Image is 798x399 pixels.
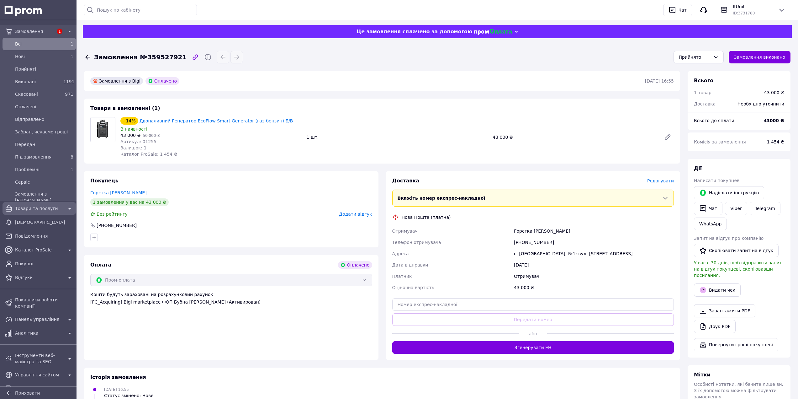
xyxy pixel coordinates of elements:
div: [PHONE_NUMBER] [513,237,675,248]
button: Замовлення виконано [729,51,791,63]
span: 1 товар [694,90,711,95]
span: ID: 3731780 [733,11,755,15]
div: Замовлення з Bigl [90,77,143,85]
span: Платник [392,274,412,279]
span: 1 454 ₴ [767,139,784,144]
span: Оплачені [15,104,73,110]
span: [DATE] 16:55 [104,387,129,392]
span: Мітки [694,372,711,378]
a: Viber [725,202,747,215]
span: 43 000 ₴ [120,133,140,138]
span: Вкажіть номер експрес-накладної [398,196,485,201]
span: Написати покупцеві [694,178,741,183]
div: Оплачено [338,261,372,269]
a: Горстка [PERSON_NAME] [90,190,147,195]
span: Товари та послуги [15,205,63,212]
div: Статус змінено: Нове [104,392,154,399]
div: с. [GEOGRAPHIC_DATA], №1: вул. [STREET_ADDRESS] [513,248,675,259]
span: Всi [15,41,61,47]
span: або [519,331,547,337]
span: Покупець [90,178,119,184]
span: Артикул: 01255 [120,139,156,144]
span: Покупці [15,261,73,267]
span: Товари в замовленні (1) [90,105,160,111]
img: evopay logo [474,29,512,35]
span: Дата відправки [392,262,428,267]
button: Чат [694,202,722,215]
span: Проблемні [15,166,61,173]
button: Чат [663,4,692,16]
div: 1 шт. [304,133,490,142]
span: Отримувач [392,229,418,234]
span: Дії [694,165,702,171]
div: [FC_Acquiring] Bigl marketplace ФОП Бубна [PERSON_NAME] (Активирован) [90,299,372,305]
span: Це замовлення сплачено за допомогою [357,29,472,35]
span: Прийняті [15,66,73,72]
img: Двопаливний Генератор EcoFlow Smart Generator (газ-бензин) Б/В [91,117,114,142]
div: 43 000 ₴ [490,133,659,142]
span: 1 [71,41,73,46]
span: У вас є 30 днів, щоб відправити запит на відгук покупцеві, скопіювавши посилання. [694,260,782,278]
span: Каталог ProSale [15,247,63,253]
span: Оплата [90,262,111,268]
span: Історія замовлення [90,374,146,380]
div: Прийнято [679,54,711,61]
a: Telegram [750,202,780,215]
div: [PHONE_NUMBER] [96,222,137,229]
div: Необхідно уточнити [734,97,788,111]
div: [DATE] [513,259,675,271]
span: 1 [57,29,62,34]
a: Завантажити PDF [694,304,755,317]
div: Оплачено [145,77,179,85]
span: Оціночна вартість [392,285,434,290]
span: Показники роботи компанії [15,297,73,309]
span: Аналітика [15,330,63,336]
span: [DEMOGRAPHIC_DATA] [15,219,73,225]
div: - 14% [120,117,138,125]
span: Доставка [392,178,420,184]
a: WhatsApp [694,218,727,230]
span: Замовлення №359527921 [94,53,187,62]
span: Замовлення з [PERSON_NAME] [15,191,73,203]
span: Нові [15,53,61,60]
span: Телефон отримувача [392,240,441,245]
span: Каталог ProSale: 1 454 ₴ [120,152,177,157]
span: 1191 [63,79,75,84]
input: Пошук по кабінету [84,4,197,16]
span: Запит на відгук про компанію [694,236,764,241]
span: Інструменти веб-майстра та SEO [15,352,63,365]
button: Повернути гроші покупцеві [694,338,778,351]
span: Забран, чекаємо гроші [15,129,73,135]
div: Чат [677,5,688,15]
a: Двопаливний Генератор EcoFlow Smart Generator (газ-бензин) Б/В [140,118,293,123]
div: Горстка [PERSON_NAME] [513,225,675,237]
span: 8 [71,154,73,159]
a: Друк PDF [694,320,736,333]
span: 971 [65,92,73,97]
span: Гаманець компанії [15,386,63,392]
span: Доставка [694,101,716,106]
span: Всього до сплати [694,118,734,123]
time: [DATE] 16:55 [645,78,674,84]
a: Редагувати [661,131,674,143]
div: 43 000 ₴ [764,89,784,96]
span: Замовлення [15,28,53,35]
span: Під замовлення [15,154,61,160]
div: 1 замовлення у вас на 43 000 ₴ [90,198,169,206]
span: Сервіс [15,179,73,185]
span: Всього [694,78,713,84]
span: Комісія за замовлення [694,139,746,144]
span: 50 000 ₴ [143,133,160,138]
span: Виконані [15,78,61,85]
span: Залишок: 1 [120,145,147,150]
button: Згенерувати ЕН [392,341,674,354]
span: Без рейтингу [97,212,128,217]
span: 1 [71,167,73,172]
span: Скасовані [15,91,61,97]
div: 43 000 ₴ [513,282,675,293]
button: Надіслати інструкцію [694,186,764,199]
span: Панель управління [15,316,63,322]
span: Додати відгук [339,212,372,217]
div: Нова Пошта (платна) [400,214,452,220]
div: Отримувач [513,271,675,282]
